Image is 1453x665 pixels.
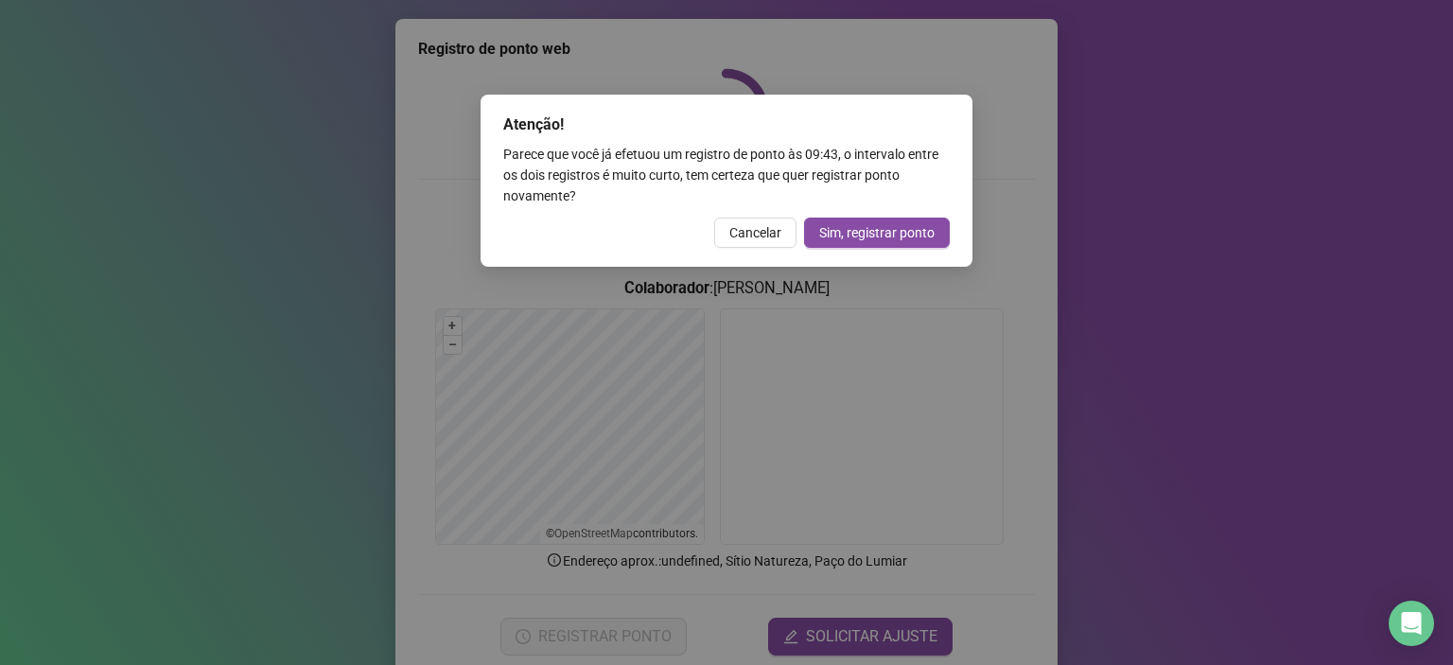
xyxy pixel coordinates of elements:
div: Open Intercom Messenger [1389,601,1434,646]
div: Parece que você já efetuou um registro de ponto às 09:43 , o intervalo entre os dois registros é ... [503,144,950,206]
div: Atenção! [503,114,950,136]
button: Sim, registrar ponto [804,218,950,248]
span: Cancelar [729,222,781,243]
button: Cancelar [714,218,797,248]
span: Sim, registrar ponto [819,222,935,243]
